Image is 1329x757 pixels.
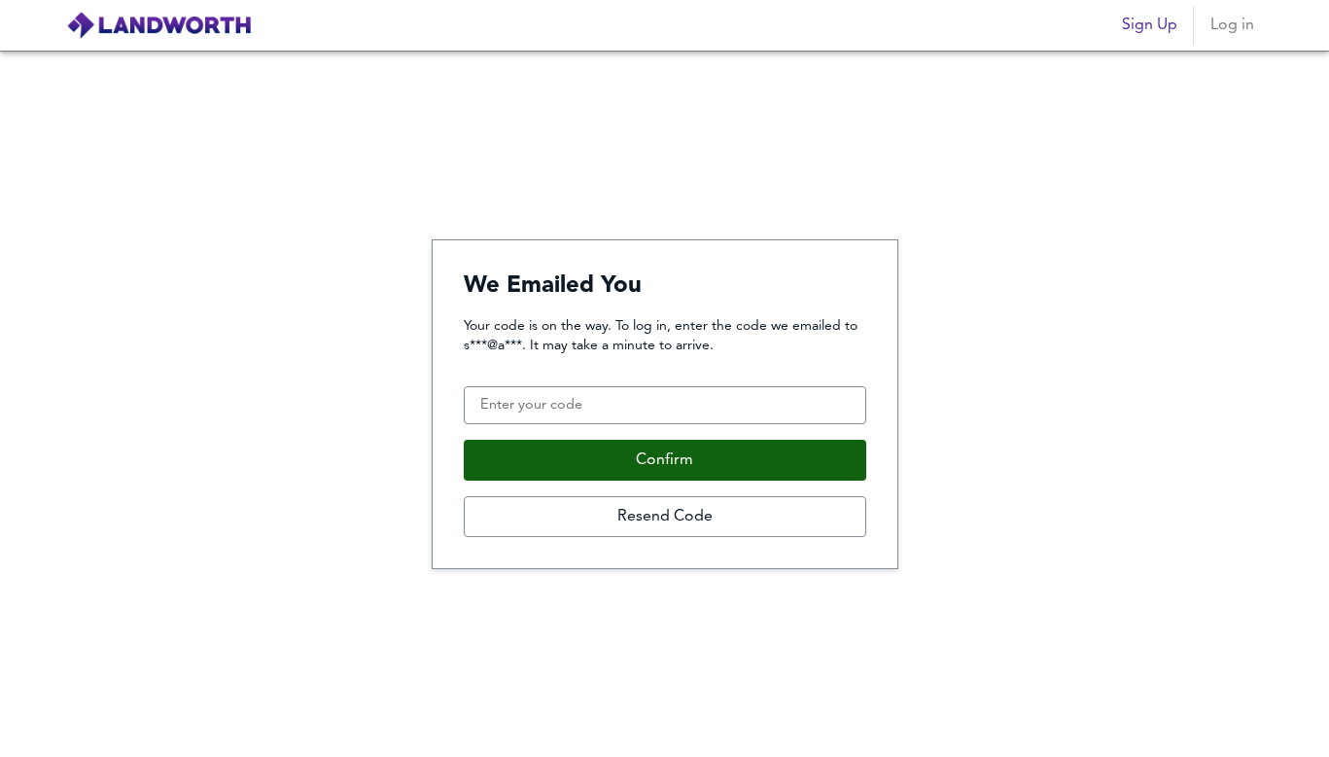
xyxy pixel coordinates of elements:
[464,440,866,481] button: Confirm
[464,271,866,301] h4: We Emailed You
[1122,12,1177,39] span: Sign Up
[464,316,866,355] p: Your code is on the way. To log in, enter the code we emailed to s***@a***. It may take a minute ...
[1202,6,1264,45] button: Log in
[1209,12,1256,39] span: Log in
[66,11,252,40] img: logo
[464,386,866,425] input: Enter your code
[464,496,866,537] button: Resend Code
[1114,6,1185,45] button: Sign Up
